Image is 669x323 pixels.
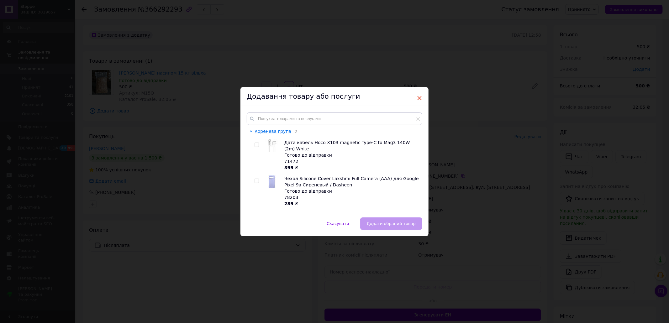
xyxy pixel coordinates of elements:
[284,201,293,206] b: 289
[255,129,291,134] span: Коренева група
[284,188,419,194] div: Готово до відправки
[417,93,422,103] span: ×
[247,112,422,125] input: Пошук за товарами та послугами
[284,152,419,158] div: Готово до відправки
[284,201,419,207] div: ₴
[284,176,419,187] span: Чехол Silicone Cover Lakshmi Full Camera (AAA) для Google Pixel 9a Сиреневый / Dasheen
[327,221,349,226] span: Скасувати
[266,139,278,152] img: Дата кабель Hoco X103 magnetic Type-C to Mag3 140W (2m) White
[320,217,356,230] button: Скасувати
[266,175,278,188] img: Чехол Silicone Cover Lakshmi Full Camera (AAA) для Google Pixel 9a Сиреневый / Dasheen
[240,87,429,106] div: Додавання товару або послуги
[284,165,293,170] b: 399
[291,129,297,134] span: 2
[284,140,410,151] span: Дата кабель Hoco X103 magnetic Type-C to Mag3 140W (2m) White
[284,164,419,171] div: ₴
[284,195,298,200] span: 78203
[284,159,298,164] span: 71472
